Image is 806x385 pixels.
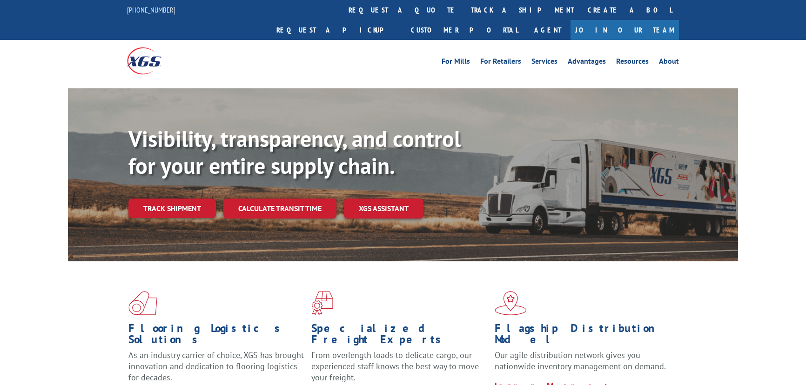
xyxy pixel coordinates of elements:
[616,58,649,68] a: Resources
[344,199,423,219] a: XGS ASSISTANT
[495,350,666,372] span: Our agile distribution network gives you nationwide inventory management on demand.
[525,20,571,40] a: Agent
[128,199,216,218] a: Track shipment
[128,291,157,315] img: xgs-icon-total-supply-chain-intelligence-red
[311,323,487,350] h1: Specialized Freight Experts
[659,58,679,68] a: About
[495,291,527,315] img: xgs-icon-flagship-distribution-model-red
[531,58,557,68] a: Services
[128,350,304,383] span: As an industry carrier of choice, XGS has brought innovation and dedication to flooring logistics...
[127,5,175,14] a: [PHONE_NUMBER]
[404,20,525,40] a: Customer Portal
[571,20,679,40] a: Join Our Team
[442,58,470,68] a: For Mills
[480,58,521,68] a: For Retailers
[568,58,606,68] a: Advantages
[269,20,404,40] a: Request a pickup
[128,323,304,350] h1: Flooring Logistics Solutions
[311,291,333,315] img: xgs-icon-focused-on-flooring-red
[495,323,671,350] h1: Flagship Distribution Model
[223,199,336,219] a: Calculate transit time
[128,124,461,180] b: Visibility, transparency, and control for your entire supply chain.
